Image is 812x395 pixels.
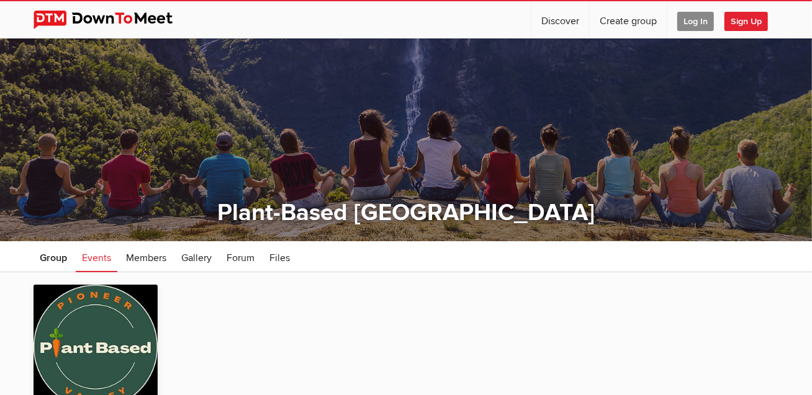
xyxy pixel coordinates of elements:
a: Plant-Based [GEOGRAPHIC_DATA] [217,198,595,227]
span: Events [82,252,111,264]
a: Gallery [175,241,218,272]
img: DownToMeet [34,11,192,29]
span: Files [269,252,290,264]
span: Forum [227,252,255,264]
a: Forum [220,241,261,272]
a: Sign Up [724,1,778,38]
span: Gallery [181,252,212,264]
a: Create group [590,1,667,38]
a: Events [76,241,117,272]
a: Group [34,241,73,272]
span: Members [126,252,166,264]
span: Log In [677,12,714,31]
a: Discover [531,1,589,38]
a: Members [120,241,173,272]
span: Group [40,252,67,264]
a: Log In [667,1,724,38]
a: Files [263,241,296,272]
span: Sign Up [724,12,768,31]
